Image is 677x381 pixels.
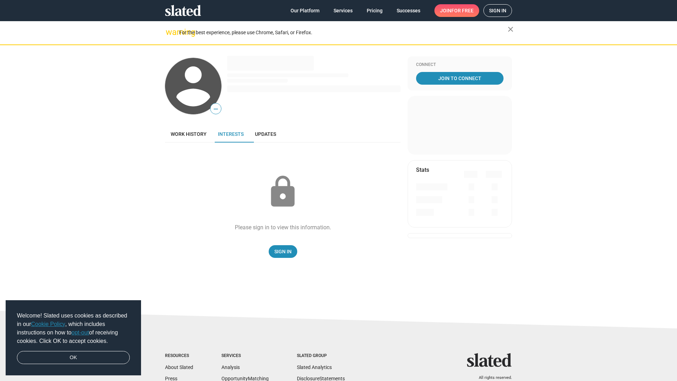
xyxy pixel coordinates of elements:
span: Successes [397,4,420,17]
a: Join To Connect [416,72,504,85]
div: Resources [165,353,193,359]
div: For the best experience, please use Chrome, Safari, or Firefox. [179,28,508,37]
a: Sign in [483,4,512,17]
div: Slated Group [297,353,345,359]
span: Join To Connect [417,72,502,85]
a: Slated Analytics [297,364,332,370]
span: Join [440,4,474,17]
div: Services [221,353,269,359]
span: Sign In [274,245,292,258]
a: opt-out [72,329,89,335]
a: Updates [249,126,282,143]
a: About Slated [165,364,193,370]
span: Pricing [367,4,383,17]
mat-icon: lock [265,174,300,210]
a: Our Platform [285,4,325,17]
a: dismiss cookie message [17,351,130,364]
mat-card-title: Stats [416,166,429,174]
div: Connect [416,62,504,68]
a: Successes [391,4,426,17]
div: cookieconsent [6,300,141,376]
a: Sign In [269,245,297,258]
span: Welcome! Slated uses cookies as described in our , which includes instructions on how to of recei... [17,312,130,345]
a: Work history [165,126,212,143]
a: Joinfor free [434,4,479,17]
a: Interests [212,126,249,143]
a: Cookie Policy [31,321,65,327]
span: — [211,104,221,114]
a: Pricing [361,4,388,17]
span: Services [334,4,353,17]
mat-icon: close [506,25,515,34]
a: Analysis [221,364,240,370]
mat-icon: warning [166,28,174,36]
span: Interests [218,131,244,137]
span: Work history [171,131,207,137]
a: Services [328,4,358,17]
span: for free [451,4,474,17]
span: Sign in [489,5,506,17]
span: Our Platform [291,4,319,17]
span: Updates [255,131,276,137]
div: Please sign in to view this information. [235,224,331,231]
